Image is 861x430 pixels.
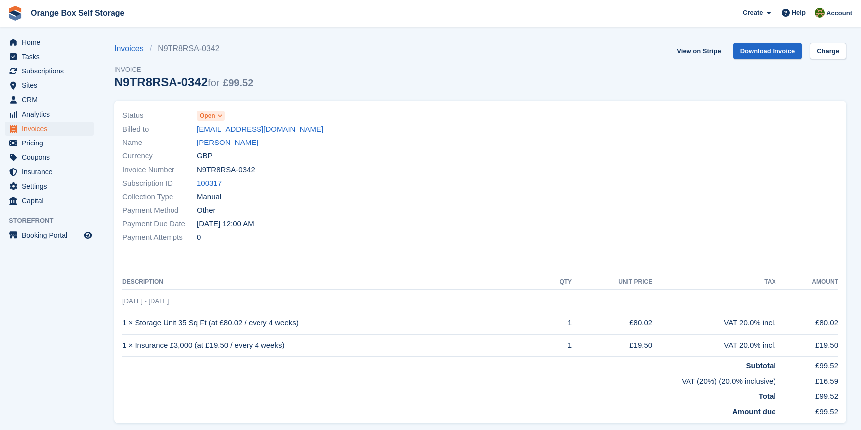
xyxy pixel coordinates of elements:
[197,150,213,162] span: GBP
[572,312,652,334] td: £80.02
[5,194,94,208] a: menu
[22,179,82,193] span: Settings
[122,150,197,162] span: Currency
[27,5,129,21] a: Orange Box Self Storage
[5,150,94,164] a: menu
[775,402,838,418] td: £99.52
[22,107,82,121] span: Analytics
[673,43,725,59] a: View on Stripe
[5,50,94,64] a: menu
[114,43,150,55] a: Invoices
[122,110,197,121] span: Status
[542,274,572,290] th: QTY
[5,107,94,121] a: menu
[197,178,222,189] a: 100317
[792,8,806,18] span: Help
[652,340,775,351] div: VAT 20.0% incl.
[22,150,82,164] span: Coupons
[122,218,197,230] span: Payment Due Date
[22,228,82,242] span: Booking Portal
[5,93,94,107] a: menu
[5,179,94,193] a: menu
[22,35,82,49] span: Home
[542,334,572,357] td: 1
[197,164,255,176] span: N9TR8RSA-0342
[122,297,169,305] span: [DATE] - [DATE]
[22,136,82,150] span: Pricing
[122,334,542,357] td: 1 × Insurance £3,000 (at £19.50 / every 4 weeks)
[122,137,197,148] span: Name
[122,205,197,216] span: Payment Method
[22,64,82,78] span: Subscriptions
[733,43,802,59] a: Download Invoice
[197,191,221,203] span: Manual
[197,124,323,135] a: [EMAIL_ADDRESS][DOMAIN_NAME]
[775,274,838,290] th: Amount
[22,93,82,107] span: CRM
[114,75,253,89] div: N9TR8RSA-0342
[122,191,197,203] span: Collection Type
[122,124,197,135] span: Billed to
[223,77,253,88] span: £99.52
[775,357,838,372] td: £99.52
[122,372,775,387] td: VAT (20%) (20.0% inclusive)
[200,111,215,120] span: Open
[22,165,82,179] span: Insurance
[197,232,201,243] span: 0
[746,361,775,370] strong: Subtotal
[82,229,94,241] a: Preview store
[652,274,775,290] th: Tax
[22,50,82,64] span: Tasks
[208,77,219,88] span: for
[775,387,838,402] td: £99.52
[815,8,825,18] img: SARAH T
[197,137,258,148] a: [PERSON_NAME]
[8,6,23,21] img: stora-icon-8386f47178a22dfd0bd8f6a31ec36ba5ce8667c1dd55bd0f319d3a0aa187defe.svg
[775,312,838,334] td: £80.02
[9,216,99,226] span: Storefront
[22,78,82,92] span: Sites
[572,334,652,357] td: £19.50
[775,372,838,387] td: £16.59
[732,407,776,416] strong: Amount due
[122,178,197,189] span: Subscription ID
[542,312,572,334] td: 1
[743,8,763,18] span: Create
[810,43,846,59] a: Charge
[826,8,852,18] span: Account
[197,110,225,121] a: Open
[197,218,254,230] time: 2025-09-03 23:00:00 UTC
[114,43,253,55] nav: breadcrumbs
[5,228,94,242] a: menu
[197,205,216,216] span: Other
[5,78,94,92] a: menu
[5,122,94,136] a: menu
[5,64,94,78] a: menu
[759,392,776,400] strong: Total
[122,274,542,290] th: Description
[5,136,94,150] a: menu
[122,164,197,176] span: Invoice Number
[652,317,775,329] div: VAT 20.0% incl.
[572,274,652,290] th: Unit Price
[22,122,82,136] span: Invoices
[122,232,197,243] span: Payment Attempts
[775,334,838,357] td: £19.50
[5,165,94,179] a: menu
[22,194,82,208] span: Capital
[114,65,253,74] span: Invoice
[5,35,94,49] a: menu
[122,312,542,334] td: 1 × Storage Unit 35 Sq Ft (at £80.02 / every 4 weeks)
